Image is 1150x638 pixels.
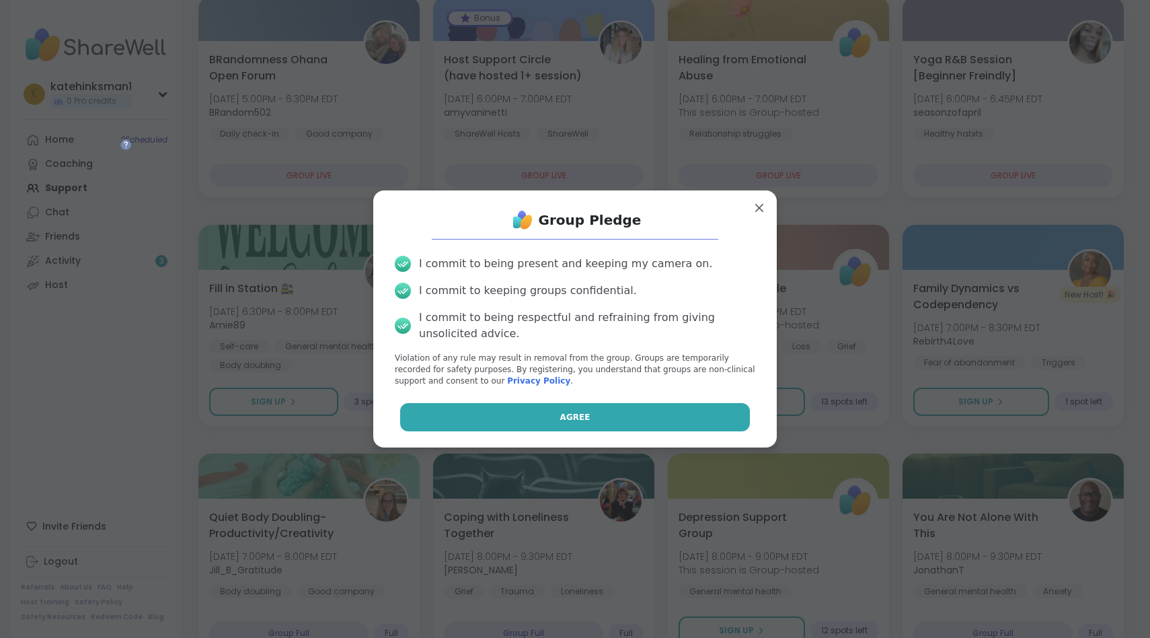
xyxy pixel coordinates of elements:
[419,310,755,342] div: I commit to being respectful and refraining from giving unsolicited advice.
[400,403,751,431] button: Agree
[509,207,536,234] img: ShareWell Logo
[560,411,590,423] span: Agree
[419,256,712,272] div: I commit to being present and keeping my camera on.
[395,353,755,386] p: Violation of any rule may result in removal from the group. Groups are temporarily recorded for s...
[507,376,570,386] a: Privacy Policy
[539,211,642,229] h1: Group Pledge
[419,283,637,299] div: I commit to keeping groups confidential.
[120,139,131,150] iframe: Spotlight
